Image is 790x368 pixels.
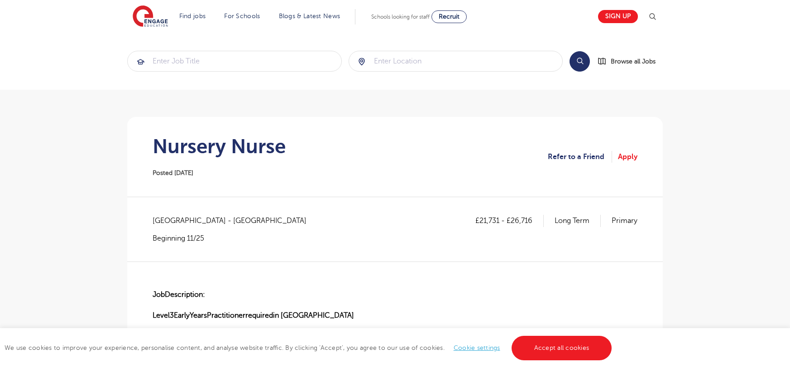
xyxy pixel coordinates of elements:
button: Search [570,51,590,72]
p: £21,731 - £26,716 [475,215,544,227]
a: Browse all Jobs [597,56,663,67]
a: Find jobs [179,13,206,19]
div: Submit [349,51,563,72]
span: We use cookies to improve your experience, personalise content, and analyse website traffic. By c... [5,344,614,351]
span: Recruit [439,13,460,20]
span: Browse all Jobs [611,56,656,67]
h1: Nursery Nurse [153,135,286,158]
img: Engage Education [133,5,168,28]
a: For Schools [224,13,260,19]
a: Sign up [598,10,638,23]
span: Schools looking for staff [371,14,430,20]
div: Submit [127,51,342,72]
p: Primary [612,215,637,227]
a: Refer to a Friend [548,151,612,163]
span: [GEOGRAPHIC_DATA] - [GEOGRAPHIC_DATA] [153,215,316,227]
span: Posted [DATE] [153,169,193,176]
strong: Level3EarlyYearsPractitionerrequiredin [GEOGRAPHIC_DATA] [153,311,354,320]
a: Cookie settings [454,344,500,351]
a: Blogs & Latest News [279,13,340,19]
input: Submit [349,51,563,71]
p: Long Term [555,215,601,227]
a: Recruit [431,10,467,23]
a: Accept all cookies [512,336,612,360]
a: Apply [618,151,637,163]
p: Beginning 11/25 [153,233,316,243]
strong: JobDescription: [153,291,205,299]
input: Submit [128,51,341,71]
